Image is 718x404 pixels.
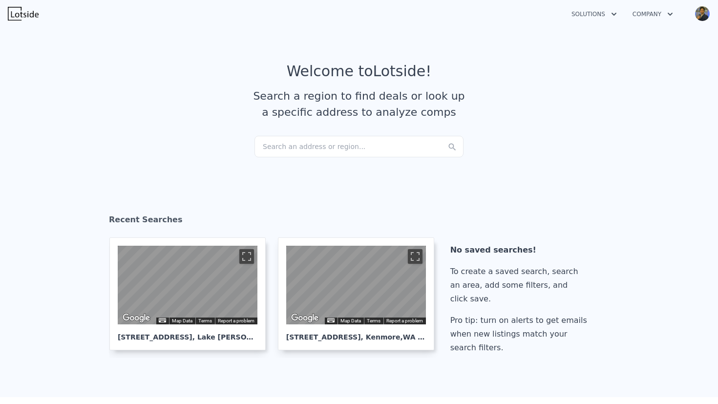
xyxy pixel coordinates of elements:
[287,63,432,80] div: Welcome to Lotside !
[250,88,468,120] div: Search a region to find deals or look up a specific address to analyze comps
[120,312,152,324] a: Open this area in Google Maps (opens a new window)
[172,318,192,324] button: Map Data
[109,206,609,237] div: Recent Searches
[408,249,422,264] button: Toggle fullscreen view
[564,5,625,23] button: Solutions
[120,312,152,324] img: Google
[254,136,464,157] div: Search an address or region...
[286,246,426,324] div: Map
[450,265,591,306] div: To create a saved search, search an area, add some filters, and click save.
[278,237,442,350] a: Map [STREET_ADDRESS], Kenmore,WA 98028
[625,5,681,23] button: Company
[239,249,254,264] button: Toggle fullscreen view
[118,246,257,324] div: Street View
[286,324,426,342] div: [STREET_ADDRESS] , Kenmore
[400,333,442,341] span: , WA 98028
[8,7,39,21] img: Lotside
[198,318,212,323] a: Terms (opens in new tab)
[327,318,334,322] button: Keyboard shortcuts
[450,243,591,257] div: No saved searches!
[695,6,710,21] img: avatar
[118,324,257,342] div: [STREET_ADDRESS] , Lake [PERSON_NAME]
[218,318,254,323] a: Report a problem
[340,318,361,324] button: Map Data
[159,318,166,322] button: Keyboard shortcuts
[450,314,591,355] div: Pro tip: turn on alerts to get emails when new listings match your search filters.
[118,246,257,324] div: Map
[289,312,321,324] a: Open this area in Google Maps (opens a new window)
[109,237,274,350] a: Map [STREET_ADDRESS], Lake [PERSON_NAME]
[386,318,423,323] a: Report a problem
[289,312,321,324] img: Google
[367,318,380,323] a: Terms (opens in new tab)
[286,246,426,324] div: Street View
